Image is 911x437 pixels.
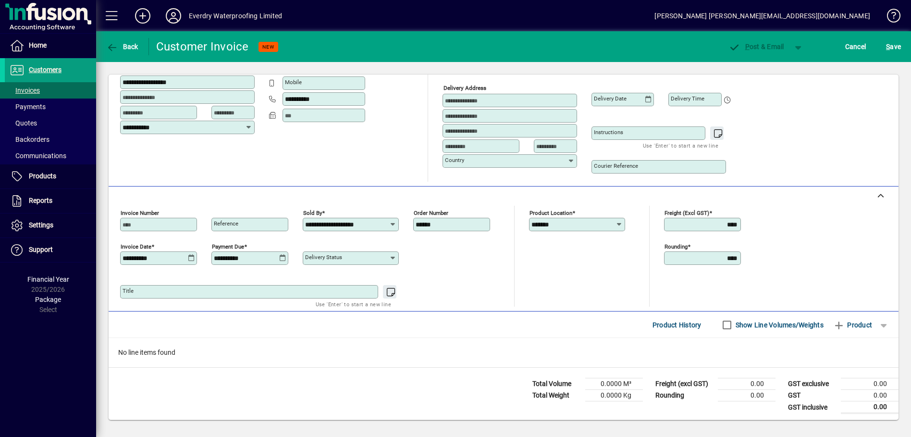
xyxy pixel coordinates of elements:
[783,378,841,390] td: GST exclusive
[845,39,866,54] span: Cancel
[156,39,249,54] div: Customer Invoice
[654,8,870,24] div: [PERSON_NAME] [PERSON_NAME][EMAIL_ADDRESS][DOMAIN_NAME]
[445,157,464,163] mat-label: Country
[665,243,688,250] mat-label: Rounding
[783,390,841,401] td: GST
[109,338,899,367] div: No line items found
[316,299,391,310] mat-hint: Use 'Enter' to start a new line
[886,43,890,50] span: S
[262,44,274,50] span: NEW
[29,41,47,49] span: Home
[529,210,572,216] mat-label: Product location
[29,66,62,74] span: Customers
[27,275,69,283] span: Financial Year
[585,390,643,401] td: 0.0000 Kg
[594,162,638,169] mat-label: Courier Reference
[884,38,903,55] button: Save
[643,140,718,151] mat-hint: Use 'Enter' to start a new line
[594,129,623,136] mat-label: Instructions
[29,221,53,229] span: Settings
[528,378,585,390] td: Total Volume
[5,213,96,237] a: Settings
[10,103,46,111] span: Payments
[585,378,643,390] td: 0.0000 M³
[649,316,705,334] button: Product History
[724,38,789,55] button: Post & Email
[594,95,627,102] mat-label: Delivery date
[651,390,718,401] td: Rounding
[5,131,96,148] a: Backorders
[528,390,585,401] td: Total Weight
[734,320,824,330] label: Show Line Volumes/Weights
[212,243,244,250] mat-label: Payment due
[5,82,96,99] a: Invoices
[718,390,776,401] td: 0.00
[718,378,776,390] td: 0.00
[880,2,899,33] a: Knowledge Base
[841,401,899,413] td: 0.00
[35,296,61,303] span: Package
[10,136,49,143] span: Backorders
[5,99,96,115] a: Payments
[127,7,158,25] button: Add
[285,79,302,86] mat-label: Mobile
[651,378,718,390] td: Freight (excl GST)
[303,210,322,216] mat-label: Sold by
[665,210,709,216] mat-label: Freight (excl GST)
[5,115,96,131] a: Quotes
[652,317,702,333] span: Product History
[414,210,448,216] mat-label: Order number
[121,243,151,250] mat-label: Invoice date
[123,287,134,294] mat-label: Title
[29,246,53,253] span: Support
[10,119,37,127] span: Quotes
[10,87,40,94] span: Invoices
[214,220,238,227] mat-label: Reference
[843,38,869,55] button: Cancel
[104,38,141,55] button: Back
[828,316,877,334] button: Product
[886,39,901,54] span: ave
[745,43,750,50] span: P
[783,401,841,413] td: GST inclusive
[29,172,56,180] span: Products
[833,317,872,333] span: Product
[671,95,704,102] mat-label: Delivery time
[841,378,899,390] td: 0.00
[96,38,149,55] app-page-header-button: Back
[121,210,159,216] mat-label: Invoice number
[10,152,66,160] span: Communications
[728,43,784,50] span: ost & Email
[5,148,96,164] a: Communications
[29,197,52,204] span: Reports
[5,189,96,213] a: Reports
[158,7,189,25] button: Profile
[106,43,138,50] span: Back
[5,238,96,262] a: Support
[305,254,342,261] mat-label: Delivery status
[189,8,282,24] div: Everdry Waterproofing Limited
[841,390,899,401] td: 0.00
[5,34,96,58] a: Home
[5,164,96,188] a: Products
